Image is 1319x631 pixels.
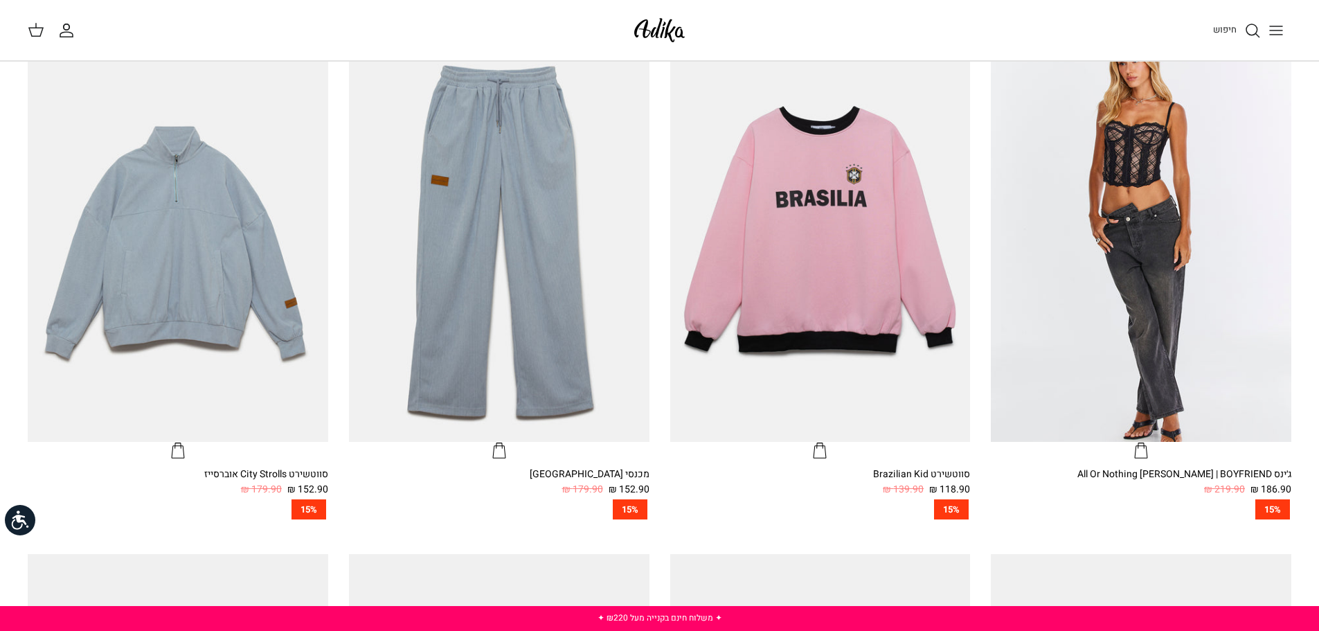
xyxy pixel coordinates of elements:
div: ג׳ינס All Or Nothing [PERSON_NAME] | BOYFRIEND [991,467,1291,482]
span: 15% [291,499,326,519]
a: ✦ משלוח חינם בקנייה מעל ₪220 ✦ [598,612,722,624]
a: 15% [670,499,971,519]
a: ג׳ינס All Or Nothing [PERSON_NAME] | BOYFRIEND 186.90 ₪ 219.90 ₪ [991,467,1291,498]
a: החשבון שלי [58,22,80,39]
a: מכנסי [GEOGRAPHIC_DATA] 152.90 ₪ 179.90 ₪ [349,467,649,498]
span: 15% [934,499,969,519]
a: סווטשירט Brazilian Kid 118.90 ₪ 139.90 ₪ [670,467,971,498]
a: סווטשירט City Strolls אוברסייז [28,42,328,460]
a: 15% [991,499,1291,519]
a: ג׳ינס All Or Nothing קריס-קרוס | BOYFRIEND [991,42,1291,460]
div: מכנסי [GEOGRAPHIC_DATA] [349,467,649,482]
button: Toggle menu [1261,15,1291,46]
div: סווטשירט City Strolls אוברסייז [28,467,328,482]
a: 15% [349,499,649,519]
span: 179.90 ₪ [562,482,603,497]
span: 15% [1255,499,1290,519]
span: 118.90 ₪ [929,482,970,497]
span: 186.90 ₪ [1250,482,1291,497]
a: סווטשירט Brazilian Kid [670,42,971,460]
span: 152.90 ₪ [609,482,649,497]
a: סווטשירט City Strolls אוברסייז 152.90 ₪ 179.90 ₪ [28,467,328,498]
a: חיפוש [1213,22,1261,39]
span: 152.90 ₪ [287,482,328,497]
span: 15% [613,499,647,519]
span: חיפוש [1213,23,1237,36]
a: 15% [28,499,328,519]
img: Adika IL [630,14,689,46]
a: מכנסי טרנינג City strolls [349,42,649,460]
span: 139.90 ₪ [883,482,924,497]
span: 179.90 ₪ [241,482,282,497]
span: 219.90 ₪ [1204,482,1245,497]
div: סווטשירט Brazilian Kid [670,467,971,482]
